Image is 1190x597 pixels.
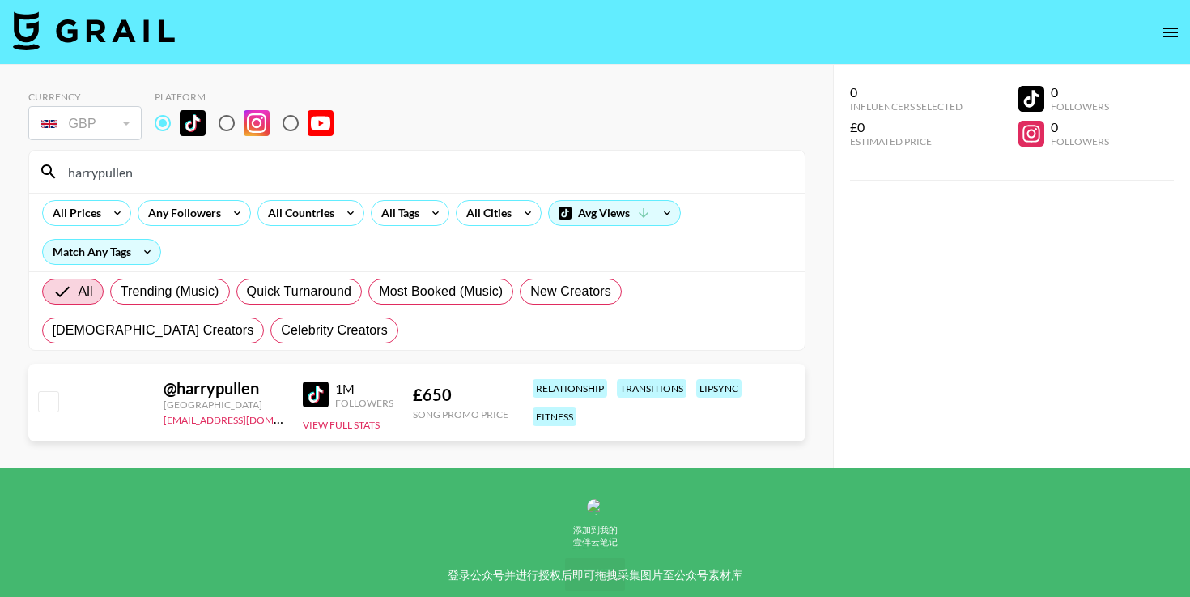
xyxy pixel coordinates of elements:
[413,385,508,405] div: £ 650
[1051,135,1109,147] div: Followers
[155,91,346,103] div: Platform
[379,282,503,301] span: Most Booked (Music)
[308,110,334,136] img: YouTube
[303,419,380,431] button: View Full Stats
[850,84,963,100] div: 0
[180,110,206,136] img: TikTok
[617,379,686,398] div: transitions
[53,321,254,340] span: [DEMOGRAPHIC_DATA] Creators
[1051,84,1109,100] div: 0
[13,11,175,50] img: Grail Talent
[850,100,963,113] div: Influencers Selected
[164,399,283,411] div: [GEOGRAPHIC_DATA]
[164,411,326,426] a: [EMAIL_ADDRESS][DOMAIN_NAME]
[530,282,611,301] span: New Creators
[1051,119,1109,135] div: 0
[850,119,963,135] div: £0
[1154,16,1187,49] button: open drawer
[1051,100,1109,113] div: Followers
[696,379,742,398] div: lipsync
[258,201,338,225] div: All Countries
[413,408,508,420] div: Song Promo Price
[850,135,963,147] div: Estimated Price
[32,109,138,138] div: GBP
[335,381,393,397] div: 1M
[138,201,224,225] div: Any Followers
[372,201,423,225] div: All Tags
[303,382,329,407] img: TikTok
[335,397,393,409] div: Followers
[43,201,104,225] div: All Prices
[58,159,795,185] input: Search by User Name
[164,378,283,399] div: @ harrypullen
[79,282,93,301] span: All
[457,201,515,225] div: All Cities
[28,91,142,103] div: Currency
[533,379,607,398] div: relationship
[43,240,160,264] div: Match Any Tags
[247,282,352,301] span: Quick Turnaround
[121,282,219,301] span: Trending (Music)
[281,321,388,340] span: Celebrity Creators
[244,110,270,136] img: Instagram
[549,201,680,225] div: Avg Views
[28,103,142,143] div: Currency is locked to GBP
[533,407,576,426] div: fitness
